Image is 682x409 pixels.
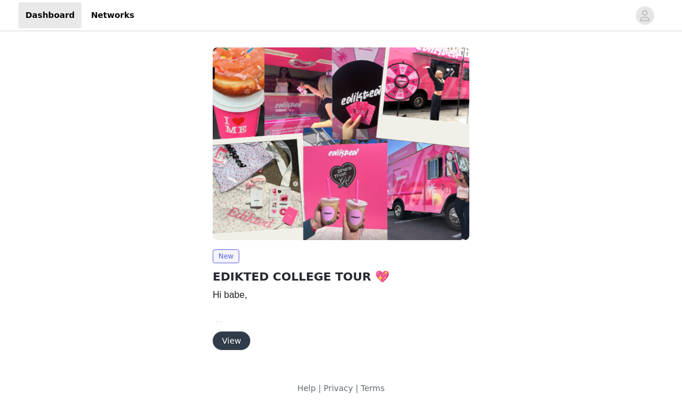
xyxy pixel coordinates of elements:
a: View [213,337,250,345]
span: Hi babe, [213,290,247,300]
div: avatar [639,6,650,25]
a: Networks [84,2,141,28]
img: Edikted [213,47,469,240]
a: Privacy [324,384,353,393]
a: Help [297,384,316,393]
a: Terms [361,384,384,393]
span: | [355,384,358,393]
span: New [213,249,239,263]
button: View [213,331,250,350]
span: | [318,384,321,393]
a: Dashboard [18,2,81,28]
h2: EDIKTED COLLEGE TOUR 💖 [213,268,469,285]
